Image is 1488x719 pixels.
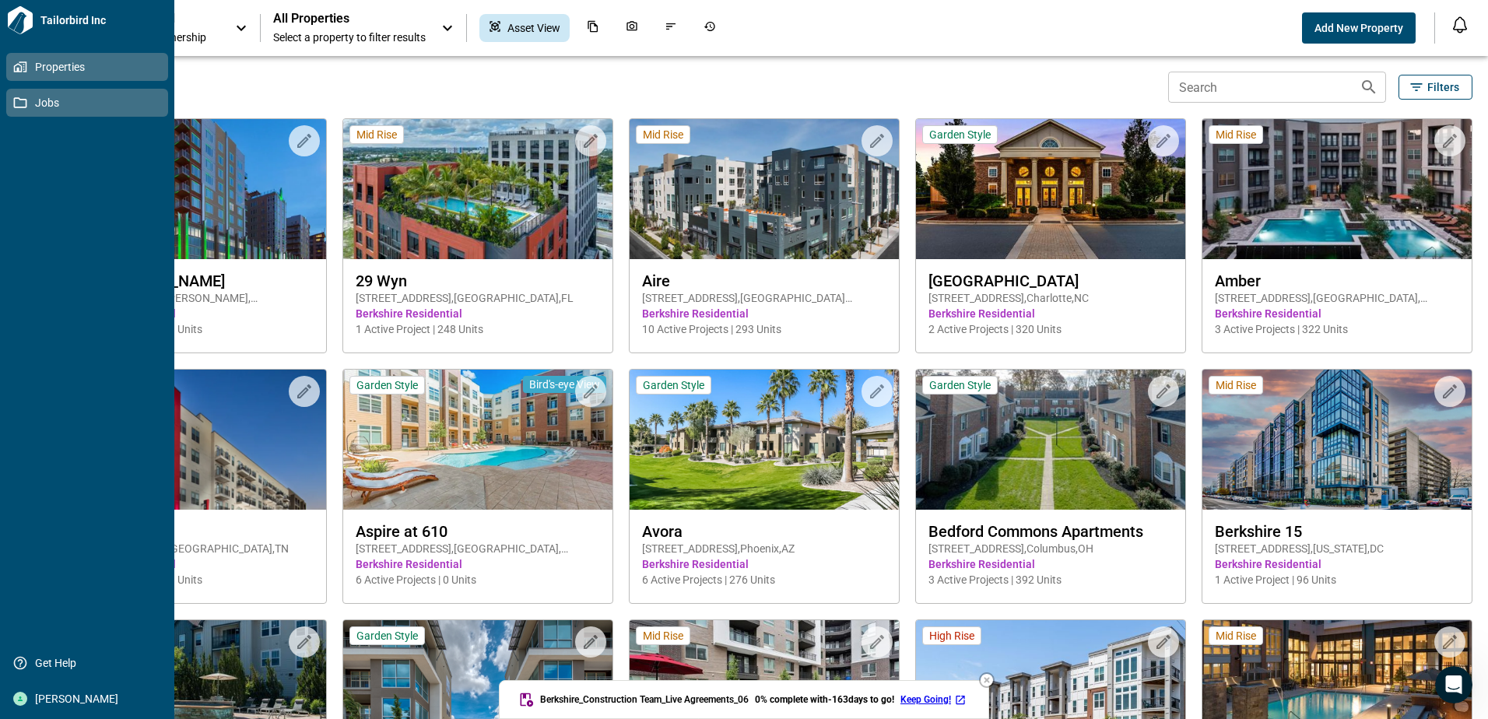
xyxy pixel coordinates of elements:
span: Artisan on 18th [69,522,314,541]
span: Berkshire Residential [69,306,314,321]
span: Get Help [27,655,153,671]
img: property-asset [57,370,326,510]
img: property-asset [57,119,326,259]
span: Garden Style [356,378,418,392]
span: [STREET_ADDRESS][PERSON_NAME] , [GEOGRAPHIC_DATA] , CO [69,290,314,306]
span: [STREET_ADDRESS] , Columbus , OH [928,541,1173,556]
span: 10 Active Projects | 293 Units [642,321,886,337]
div: Photos [616,14,647,42]
span: Aire [642,272,886,290]
span: Bird's-eye View [529,377,600,391]
span: 2 Active Projects | 320 Units [928,321,1173,337]
span: Garden Style [643,378,704,392]
span: Berkshire Residential [1215,306,1459,321]
span: 123 Properties [56,79,1162,95]
span: Berkshire Residential [69,556,314,572]
span: High Rise [929,629,974,643]
span: [STREET_ADDRESS] , [GEOGRAPHIC_DATA] , [GEOGRAPHIC_DATA] [356,541,600,556]
span: [GEOGRAPHIC_DATA] [928,272,1173,290]
span: Asset View [507,20,560,36]
div: Issues & Info [655,14,686,42]
span: Mid Rise [1216,128,1256,142]
span: 6 Active Projects | 276 Units [642,572,886,587]
button: Open notification feed [1448,12,1472,37]
img: property-asset [343,119,612,259]
img: property-asset [630,370,899,510]
a: Jobs [6,89,168,117]
span: Tailorbird Inc [34,12,168,28]
span: Berkshire Residential [928,556,1173,572]
span: 1 Active Project | 96 Units [1215,572,1459,587]
button: Search properties [1353,72,1384,103]
span: Berkshire 15 [1215,522,1459,541]
span: [STREET_ADDRESS] , [GEOGRAPHIC_DATA] , [GEOGRAPHIC_DATA] [1215,290,1459,306]
span: [STREET_ADDRESS] , [GEOGRAPHIC_DATA] , TN [69,541,314,556]
span: Mid Rise [643,128,683,142]
span: Properties [27,59,153,75]
span: [STREET_ADDRESS] , Charlotte , NC [928,290,1173,306]
span: Garden Style [929,378,991,392]
span: 2020 [PERSON_NAME] [69,272,314,290]
span: [STREET_ADDRESS] , Phoenix , AZ [642,541,886,556]
span: Garden Style [356,629,418,643]
span: 0 % complete with -163 days to go! [755,693,894,706]
span: Mid Rise [1216,378,1256,392]
a: Properties [6,53,168,81]
img: property-asset [630,119,899,259]
img: property-asset [343,370,612,510]
span: Filters [1427,79,1459,95]
span: Berkshire Residential [928,306,1173,321]
span: 3 Active Projects | 392 Units [928,572,1173,587]
span: 6 Active Projects | 0 Units [356,572,600,587]
span: Berkshire Residential [642,306,886,321]
img: property-asset [916,370,1185,510]
span: Mid Rise [1216,629,1256,643]
img: property-asset [1202,119,1472,259]
span: 7 Active Projects | 231 Units [69,321,314,337]
span: Bedford Commons Apartments [928,522,1173,541]
span: Add New Property [1314,20,1403,36]
span: 1 Active Project | 248 Units [356,321,600,337]
span: Amber [1215,272,1459,290]
span: Berkshire Residential [642,556,886,572]
span: Berkshire Residential [1215,556,1459,572]
div: Documents [577,14,609,42]
button: Add New Property [1302,12,1416,44]
span: All Properties [273,11,426,26]
span: [PERSON_NAME] [27,691,153,707]
span: [STREET_ADDRESS] , [GEOGRAPHIC_DATA][PERSON_NAME] , CA [642,290,886,306]
img: property-asset [916,119,1185,259]
span: 29 Wyn [356,272,600,290]
span: Select a property to filter results [273,30,426,45]
span: Jobs [27,95,153,110]
span: Garden Style [929,128,991,142]
span: Mid Rise [643,629,683,643]
iframe: Intercom live chat [1435,666,1472,703]
span: [STREET_ADDRESS] , [US_STATE] , DC [1215,541,1459,556]
button: Filters [1399,75,1472,100]
img: property-asset [1202,370,1472,510]
div: Asset View [479,14,570,42]
div: Job History [694,14,725,42]
span: Avora [642,522,886,541]
span: 9 Active Projects | 153 Units [69,572,314,587]
span: Mid Rise [356,128,397,142]
span: 3 Active Projects | 322 Units [1215,321,1459,337]
a: Keep Going! [900,693,970,706]
span: Berkshire Residential [356,306,600,321]
span: Aspire at 610 [356,522,600,541]
span: Berkshire Residential [356,556,600,572]
span: Berkshire_Construction Team_Live Agreements_06 [540,693,749,706]
span: [STREET_ADDRESS] , [GEOGRAPHIC_DATA] , FL [356,290,600,306]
